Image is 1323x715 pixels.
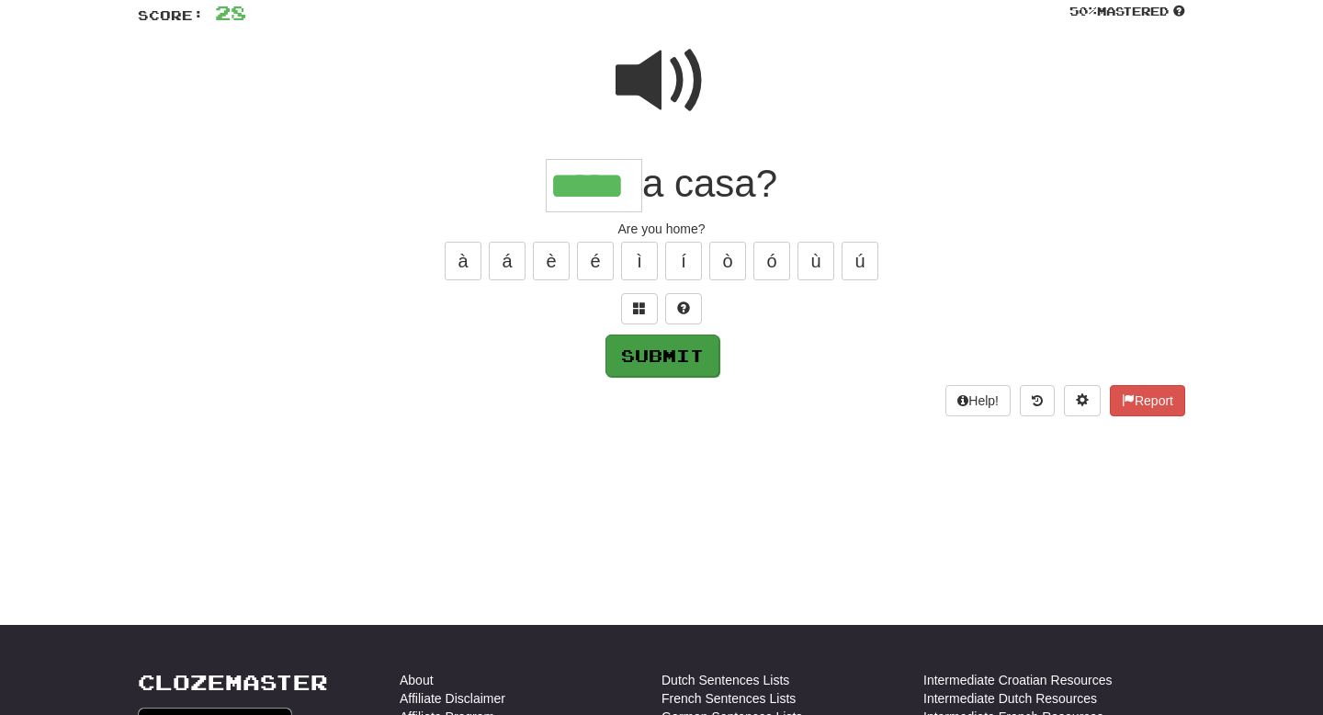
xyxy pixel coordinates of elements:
[1069,4,1097,18] span: 50 %
[1020,385,1055,416] button: Round history (alt+y)
[138,7,204,23] span: Score:
[621,293,658,324] button: Switch sentence to multiple choice alt+p
[709,242,746,280] button: ò
[138,220,1185,238] div: Are you home?
[605,335,719,377] button: Submit
[445,242,481,280] button: à
[1069,4,1185,20] div: Mastered
[533,242,570,280] button: è
[215,1,246,24] span: 28
[400,671,434,689] a: About
[1110,385,1185,416] button: Report
[642,162,777,205] span: a casa?
[797,242,834,280] button: ù
[753,242,790,280] button: ó
[489,242,526,280] button: á
[923,671,1112,689] a: Intermediate Croatian Resources
[661,689,796,708] a: French Sentences Lists
[923,689,1097,708] a: Intermediate Dutch Resources
[842,242,878,280] button: ú
[577,242,614,280] button: é
[945,385,1011,416] button: Help!
[621,242,658,280] button: ì
[400,689,505,708] a: Affiliate Disclaimer
[665,242,702,280] button: í
[661,671,789,689] a: Dutch Sentences Lists
[665,293,702,324] button: Single letter hint - you only get 1 per sentence and score half the points! alt+h
[138,671,328,694] a: Clozemaster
